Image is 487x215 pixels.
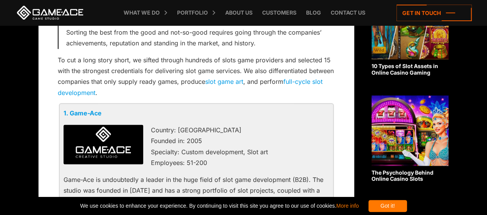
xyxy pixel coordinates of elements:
[368,200,407,212] div: Got it!
[58,55,335,98] p: To cut a long story short, we sifted through hundreds of slots game providers and selected 15 wit...
[80,200,358,212] span: We use cookies to enhance your experience. By continuing to visit this site you agree to our use ...
[372,95,449,166] img: Related
[64,109,102,117] a: 1. Game-Ace
[336,203,358,209] a: More info
[64,174,329,207] p: Game-Ace is undoubtedly a leader in the huge field of slot game development (B2B). The studio was...
[66,5,335,49] p: The list below was compiled on the basis of thorough analysis. It only features companies with an...
[64,125,329,168] p: Country: [GEOGRAPHIC_DATA] Founded in: 2005 Specialty: Custom development, Slot art Employees: 51...
[372,95,449,183] a: The Psychology Behind Online Casino Slots
[58,78,323,96] a: full-cycle slot development
[205,78,243,85] a: slot game art
[397,5,472,21] a: Get in touch
[64,125,143,165] img: Game-Ace logo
